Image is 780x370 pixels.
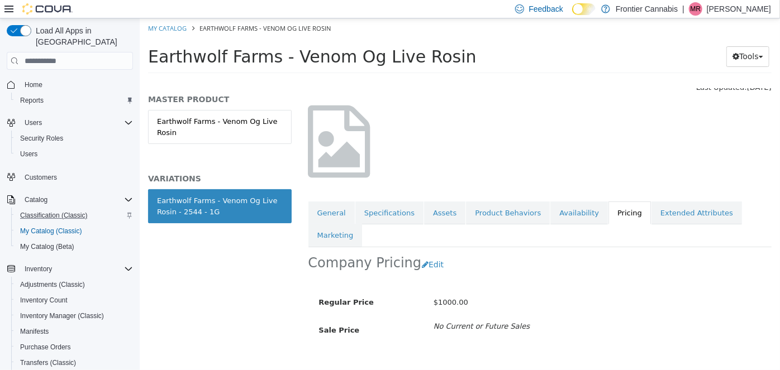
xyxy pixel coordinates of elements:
[169,205,223,229] a: Marketing
[2,169,137,185] button: Customers
[20,262,56,276] button: Inventory
[20,134,63,143] span: Security Roles
[16,356,80,369] a: Transfers (Classic)
[11,339,137,355] button: Purchase Orders
[682,2,684,16] p: |
[607,65,632,73] span: [DATE]
[557,65,607,73] span: Last Updated:
[16,240,133,253] span: My Catalog (Beta)
[11,93,137,108] button: Reports
[8,28,337,48] span: Earthwolf Farms - Venom Og Live Rosin
[284,183,326,206] a: Assets
[16,309,133,323] span: Inventory Manager (Classic)
[11,208,137,223] button: Classification (Classic)
[169,183,215,206] a: General
[8,92,152,126] a: Earthwolf Farms - Venom Og Live Rosin
[707,2,771,16] p: [PERSON_NAME]
[179,280,234,288] span: Regular Price
[16,240,79,253] a: My Catalog (Beta)
[11,308,137,324] button: Inventory Manager (Classic)
[179,307,220,316] span: Sale Price
[60,6,191,14] span: Earthwolf Farms - Venom Og Live Rosin
[689,2,702,16] div: Mary Reinert
[25,195,47,204] span: Catalog
[326,183,410,206] a: Product Behaviors
[20,280,85,289] span: Adjustments (Classic)
[16,224,87,238] a: My Catalog (Classic)
[20,311,104,320] span: Inventory Manager (Classic)
[20,78,47,92] a: Home
[16,325,133,338] span: Manifests
[11,223,137,239] button: My Catalog (Classic)
[2,261,137,277] button: Inventory
[294,280,329,288] span: $1000.00
[20,116,46,129] button: Users
[16,309,108,323] a: Inventory Manager (Classic)
[2,192,137,208] button: Catalog
[20,262,133,276] span: Inventory
[11,292,137,308] button: Inventory Count
[20,227,82,236] span: My Catalog (Classic)
[20,150,37,158] span: Users
[25,265,52,273] span: Inventory
[16,209,133,222] span: Classification (Classic)
[20,358,76,367] span: Transfers (Classic)
[16,94,48,107] a: Reports
[16,294,72,307] a: Inventory Count
[11,324,137,339] button: Manifests
[8,76,152,86] h5: MASTER PRODUCT
[25,118,42,127] span: Users
[11,131,137,146] button: Security Roles
[16,132,133,145] span: Security Roles
[16,94,133,107] span: Reports
[529,3,563,15] span: Feedback
[20,327,49,336] span: Manifests
[16,356,133,369] span: Transfers (Classic)
[20,116,133,129] span: Users
[16,340,133,354] span: Purchase Orders
[17,177,143,199] div: Earthwolf Farms - Venom Og Live Rosin - 2544 - 1G
[20,296,68,305] span: Inventory Count
[616,2,678,16] p: Frontier Cannabis
[282,236,310,257] button: Edit
[22,3,73,15] img: Cova
[11,146,137,162] button: Users
[216,183,284,206] a: Specifications
[8,6,47,14] a: My Catalog
[20,78,133,92] span: Home
[294,304,390,312] i: No Current or Future Sales
[691,2,701,16] span: MR
[16,340,75,354] a: Purchase Orders
[169,236,282,253] h2: Company Pricing
[16,147,42,161] a: Users
[587,28,630,49] button: Tools
[20,96,44,105] span: Reports
[572,3,596,15] input: Dark Mode
[31,25,133,47] span: Load All Apps in [GEOGRAPHIC_DATA]
[20,193,52,206] button: Catalog
[16,278,133,291] span: Adjustments (Classic)
[2,76,137,93] button: Home
[16,278,89,291] a: Adjustments (Classic)
[25,80,42,89] span: Home
[20,242,74,251] span: My Catalog (Beta)
[25,173,57,182] span: Customers
[411,183,468,206] a: Availability
[11,277,137,292] button: Adjustments (Classic)
[16,209,92,222] a: Classification (Classic)
[16,224,133,238] span: My Catalog (Classic)
[469,183,511,206] a: Pricing
[20,193,133,206] span: Catalog
[16,147,133,161] span: Users
[20,343,71,352] span: Purchase Orders
[20,170,133,184] span: Customers
[512,183,602,206] a: Extended Attributes
[20,211,88,220] span: Classification (Classic)
[8,155,152,165] h5: VARIATIONS
[16,294,133,307] span: Inventory Count
[16,325,53,338] a: Manifests
[11,239,137,254] button: My Catalog (Beta)
[20,171,61,184] a: Customers
[2,115,137,131] button: Users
